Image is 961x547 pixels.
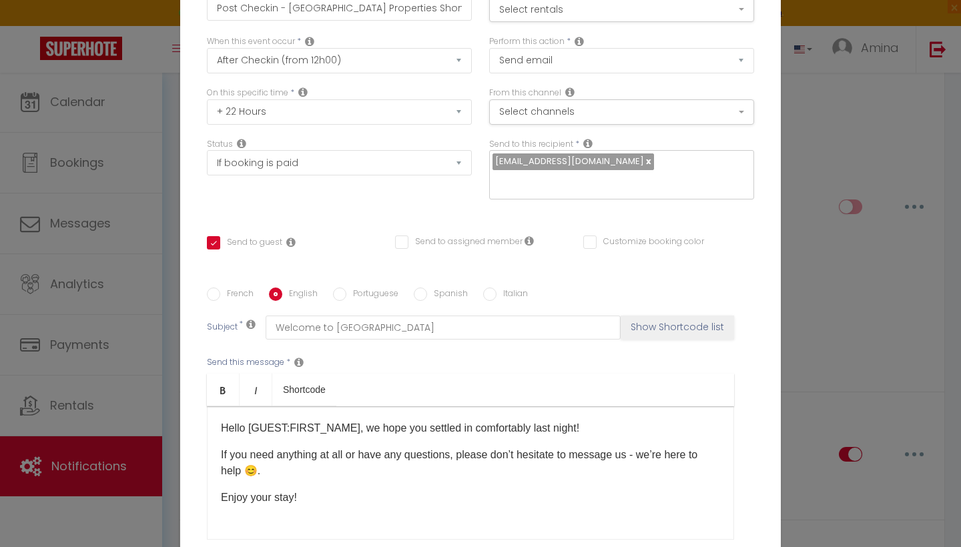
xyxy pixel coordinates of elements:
i: Subject [246,319,256,330]
label: Perform this action [489,35,565,48]
i: Action Type [575,36,584,47]
i: Action Channel [565,87,575,97]
i: Action Time [298,87,308,97]
p: Hello [GUEST:FIRST_NAME], we hope you settled in comfortably last night! [221,420,720,436]
label: Send to this recipient [489,138,573,151]
a: Bold [207,374,240,406]
label: Status [207,138,233,151]
label: English [282,288,318,302]
label: Subject [207,321,238,335]
p: Enjoy your stay!​ [221,490,720,506]
p: If you need anything at all or have any questions, please don’t hesitate to message us - we’re he... [221,447,720,479]
span: [EMAIL_ADDRESS][DOMAIN_NAME] [495,155,644,167]
a: Shortcode [272,374,336,406]
label: Italian [497,288,528,302]
label: French [220,288,254,302]
label: Portuguese [346,288,398,302]
label: Spanish [427,288,468,302]
i: Event Occur [305,36,314,47]
button: Ouvrir le widget de chat LiveChat [11,5,51,45]
button: Show Shortcode list [621,316,734,340]
i: Recipient [583,138,593,149]
label: When this event occur [207,35,295,48]
label: From this channel [489,87,561,99]
i: Send to Guest [286,237,296,247]
i: Message [294,357,304,368]
button: Select channels [489,99,754,125]
i: Booking status [237,138,246,149]
label: On this specific time [207,87,288,99]
label: Send this message [207,356,284,369]
a: Italic [240,374,272,406]
i: Send to provider if assigned [525,235,534,246]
